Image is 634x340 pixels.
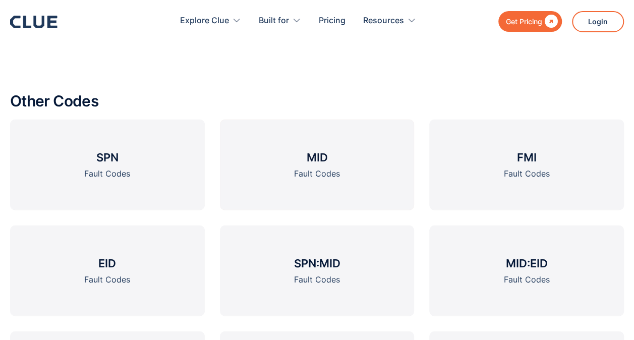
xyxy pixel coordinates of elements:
[429,120,624,210] a: FMIFault Codes
[363,5,416,37] div: Resources
[498,11,562,32] a: Get Pricing
[517,150,537,165] h3: FMI
[294,167,340,180] div: Fault Codes
[220,225,415,316] a: SPN:MIDFault Codes
[180,5,241,37] div: Explore Clue
[504,273,550,286] div: Fault Codes
[180,5,229,37] div: Explore Clue
[506,15,542,28] div: Get Pricing
[84,167,130,180] div: Fault Codes
[294,256,340,271] h3: SPN:MID
[504,167,550,180] div: Fault Codes
[319,5,345,37] a: Pricing
[98,256,116,271] h3: EID
[363,5,404,37] div: Resources
[259,5,289,37] div: Built for
[84,273,130,286] div: Fault Codes
[10,225,205,316] a: EIDFault Codes
[10,120,205,210] a: SPNFault Codes
[506,256,548,271] h3: MID:EID
[542,15,558,28] div: 
[294,273,340,286] div: Fault Codes
[572,11,624,32] a: Login
[220,120,415,210] a: MIDFault Codes
[306,150,327,165] h3: MID
[10,93,624,109] h2: Other Codes
[96,150,119,165] h3: SPN
[429,225,624,316] a: MID:EIDFault Codes
[259,5,301,37] div: Built for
